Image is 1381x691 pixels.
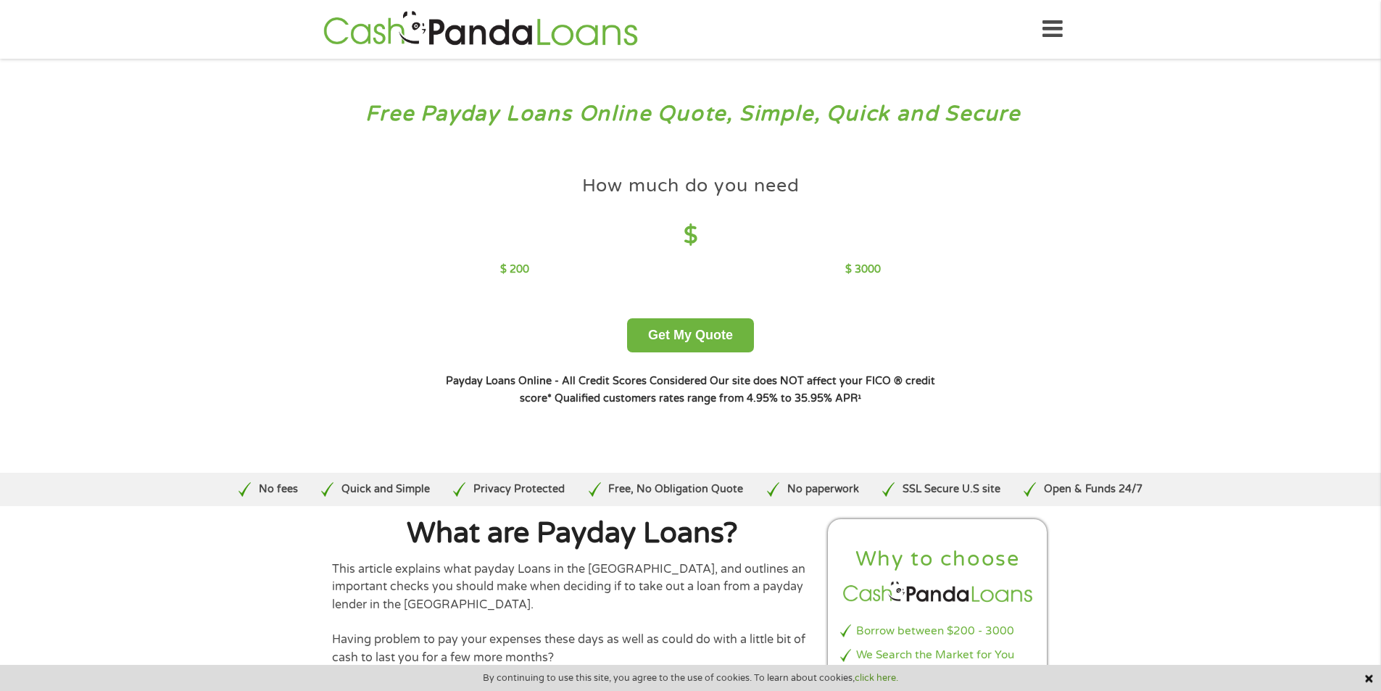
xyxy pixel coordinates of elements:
[608,481,743,497] p: Free, No Obligation Quote
[319,9,642,50] img: GetLoanNow Logo
[1044,481,1142,497] p: Open & Funds 24/7
[341,481,430,497] p: Quick and Simple
[483,673,898,683] span: By continuing to use this site, you agree to the use of cookies. To learn about cookies,
[473,481,565,497] p: Privacy Protected
[555,392,861,405] strong: Qualified customers rates range from 4.95% to 35.95% APR¹
[42,101,1340,128] h3: Free Payday Loans Online Quote, Simple, Quick and Secure
[840,647,1036,663] li: We Search the Market for You
[855,672,898,684] a: click here.
[845,262,881,278] p: $ 3000
[332,631,813,666] p: Having problem to pay your expenses these days as well as could do with a little bit of cash to l...
[840,546,1036,573] h2: Why to choose
[627,318,754,352] button: Get My Quote
[500,262,529,278] p: $ 200
[787,481,859,497] p: No paperwork
[500,221,881,251] h4: $
[903,481,1000,497] p: SSL Secure U.S site
[332,560,813,613] p: This article explains what payday Loans in the [GEOGRAPHIC_DATA], and outlines an important check...
[446,375,707,387] strong: Payday Loans Online - All Credit Scores Considered
[840,623,1036,640] li: Borrow between $200 - 3000
[520,375,935,405] strong: Our site does NOT affect your FICO ® credit score*
[259,481,298,497] p: No fees
[582,174,800,198] h4: How much do you need
[332,519,813,548] h1: What are Payday Loans?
